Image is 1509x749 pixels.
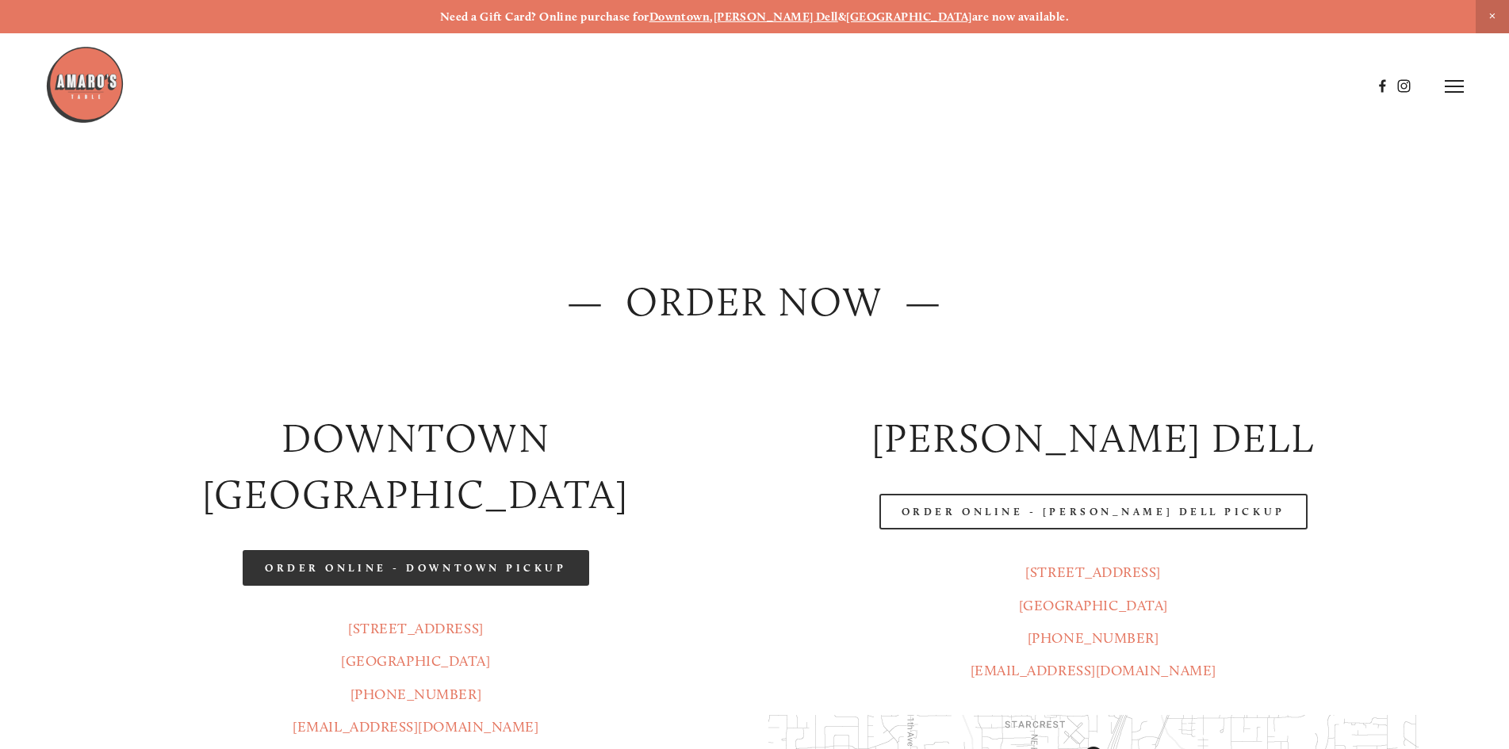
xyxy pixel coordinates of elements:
a: [PERSON_NAME] Dell [714,10,838,24]
strong: , [710,10,713,24]
a: [GEOGRAPHIC_DATA] [846,10,972,24]
a: [PHONE_NUMBER] [350,686,482,703]
a: [GEOGRAPHIC_DATA] [1019,597,1168,614]
a: Order Online - Downtown pickup [243,550,589,586]
a: [EMAIL_ADDRESS][DOMAIN_NAME] [971,662,1216,679]
h2: [PERSON_NAME] DELL [768,411,1419,467]
strong: are now available. [972,10,1069,24]
a: [STREET_ADDRESS] [348,620,484,637]
h2: — ORDER NOW — [90,274,1419,331]
a: Downtown [649,10,710,24]
a: Order Online - [PERSON_NAME] Dell Pickup [879,494,1308,529]
a: [PHONE_NUMBER] [1028,629,1159,647]
strong: Need a Gift Card? Online purchase for [440,10,649,24]
a: [GEOGRAPHIC_DATA] [341,652,490,670]
img: Amaro's Table [45,45,124,124]
strong: & [838,10,846,24]
a: [EMAIL_ADDRESS][DOMAIN_NAME] [293,718,538,736]
h2: Downtown [GEOGRAPHIC_DATA] [90,411,741,523]
a: [STREET_ADDRESS] [1025,564,1161,581]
